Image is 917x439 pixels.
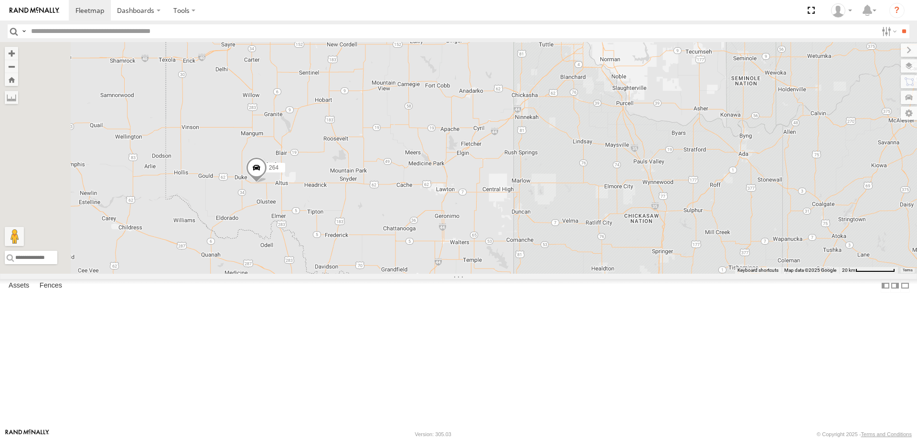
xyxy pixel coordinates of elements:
[828,3,855,18] div: Steve Basgall
[5,47,18,60] button: Zoom in
[4,279,34,292] label: Assets
[5,91,18,104] label: Measure
[5,227,24,246] button: Drag Pegman onto the map to open Street View
[35,279,67,292] label: Fences
[903,268,913,272] a: Terms
[737,267,778,274] button: Keyboard shortcuts
[889,3,905,18] i: ?
[10,7,59,14] img: rand-logo.svg
[861,431,912,437] a: Terms and Conditions
[415,431,451,437] div: Version: 305.03
[878,24,898,38] label: Search Filter Options
[5,73,18,86] button: Zoom Home
[20,24,28,38] label: Search Query
[881,279,890,293] label: Dock Summary Table to the Left
[900,279,910,293] label: Hide Summary Table
[269,164,278,171] span: 264
[842,268,855,273] span: 20 km
[5,429,49,439] a: Visit our Website
[5,60,18,73] button: Zoom out
[817,431,912,437] div: © Copyright 2025 -
[890,279,900,293] label: Dock Summary Table to the Right
[784,268,836,273] span: Map data ©2025 Google
[901,107,917,120] label: Map Settings
[839,267,898,274] button: Map Scale: 20 km per 79 pixels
